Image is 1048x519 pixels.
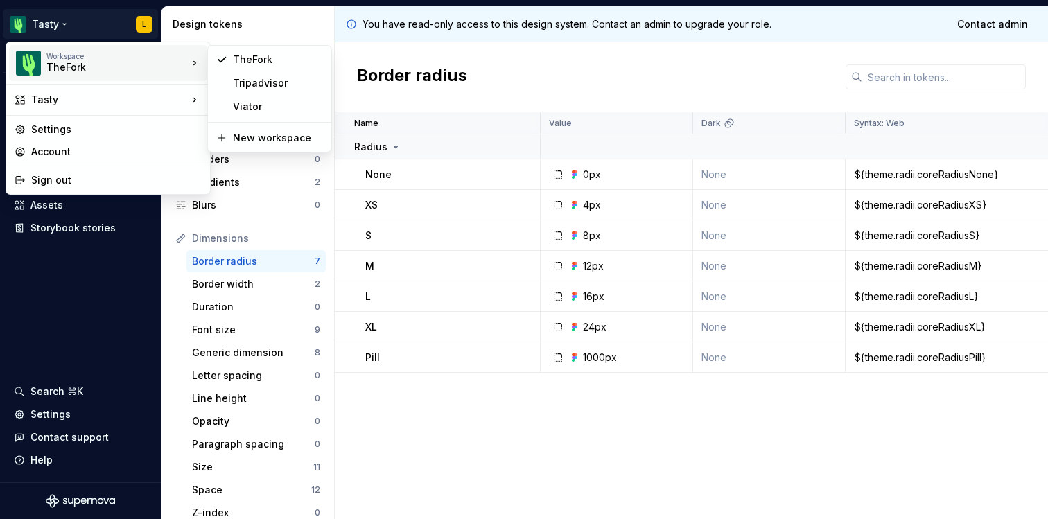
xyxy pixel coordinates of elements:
div: Sign out [31,173,202,187]
div: New workspace [233,131,323,145]
div: Tasty [31,93,188,107]
div: TheFork [46,60,164,74]
div: Viator [233,100,323,114]
div: Tripadvisor [233,76,323,90]
div: TheFork [233,53,323,67]
div: Settings [31,123,202,137]
div: Workspace [46,52,188,60]
div: Account [31,145,202,159]
img: 5a785b6b-c473-494b-9ba3-bffaf73304c7.png [16,51,41,76]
